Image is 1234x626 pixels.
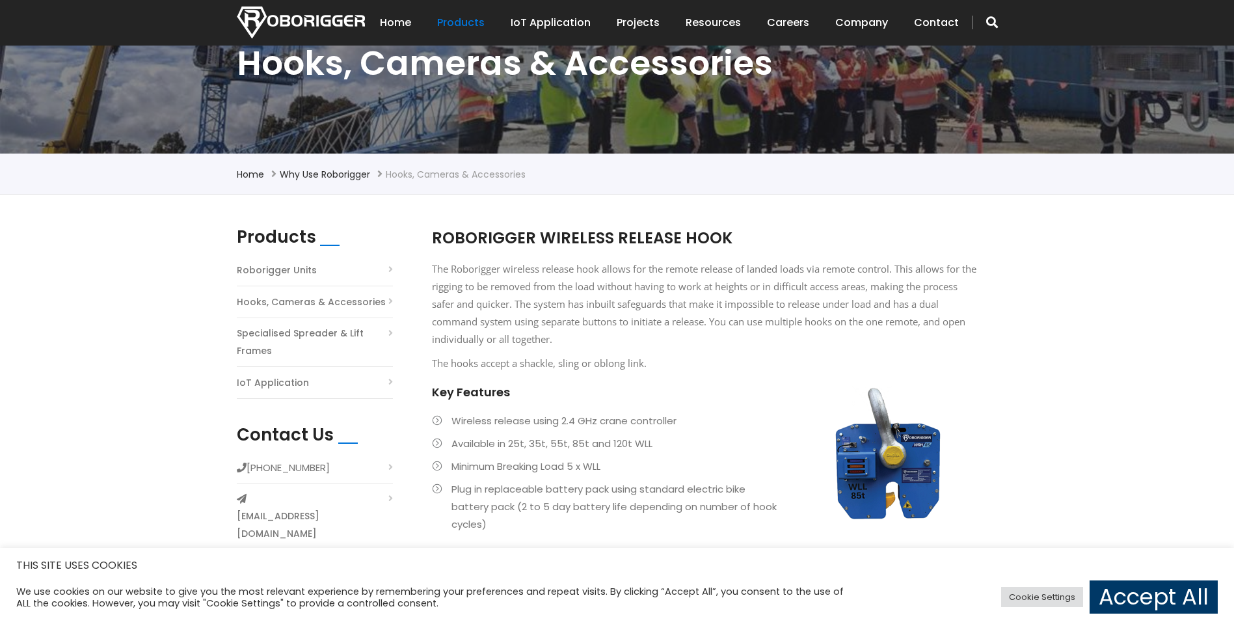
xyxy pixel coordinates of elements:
a: Resources [686,3,741,43]
a: Why use Roborigger [280,168,370,181]
a: Products [437,3,485,43]
h1: Hooks, Cameras & Accessories [237,41,998,85]
a: Company [835,3,888,43]
li: Available in 25t, 35t, 55t, 85t and 120t WLL [432,435,978,452]
h5: THIS SITE USES COOKIES [16,557,1218,574]
a: Home [380,3,411,43]
a: Roborigger Units [237,262,317,279]
a: Accept All [1090,580,1218,614]
p: The hooks accept a shackle, sling or oblong link. [432,355,978,372]
span: ROBORIGGER WIRELESS RELEASE HOOK [432,227,732,249]
img: Nortech [237,7,365,38]
a: [EMAIL_ADDRESS][DOMAIN_NAME] [237,508,393,543]
a: Cookie Settings [1001,587,1083,607]
a: IoT Application [511,3,591,43]
a: Specialised Spreader & Lift Frames [237,325,393,360]
a: Contact [914,3,959,43]
a: IoT Application [237,374,309,392]
li: [PHONE_NUMBER] [237,459,393,483]
a: Careers [767,3,809,43]
li: Wireless release using 2.4 GHz crane controller [432,412,978,429]
h2: Products [237,227,316,247]
a: Home [237,168,264,181]
div: We use cookies on our website to give you the most relevant experience by remembering your prefer... [16,586,857,609]
li: Hooks, Cameras & Accessories [386,167,526,182]
li: Plug in replaceable battery pack using standard electric bike battery pack (2 to 5 day battery li... [432,480,978,533]
span: Minimum Breaking Load 5 x WLL [451,459,600,473]
h2: Contact Us [237,425,334,445]
a: Projects [617,3,660,43]
h4: Key Features [432,384,978,400]
p: The Roborigger wireless release hook allows for the remote release of landed loads via remote con... [432,260,978,348]
a: Hooks, Cameras & Accessories [237,293,386,311]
